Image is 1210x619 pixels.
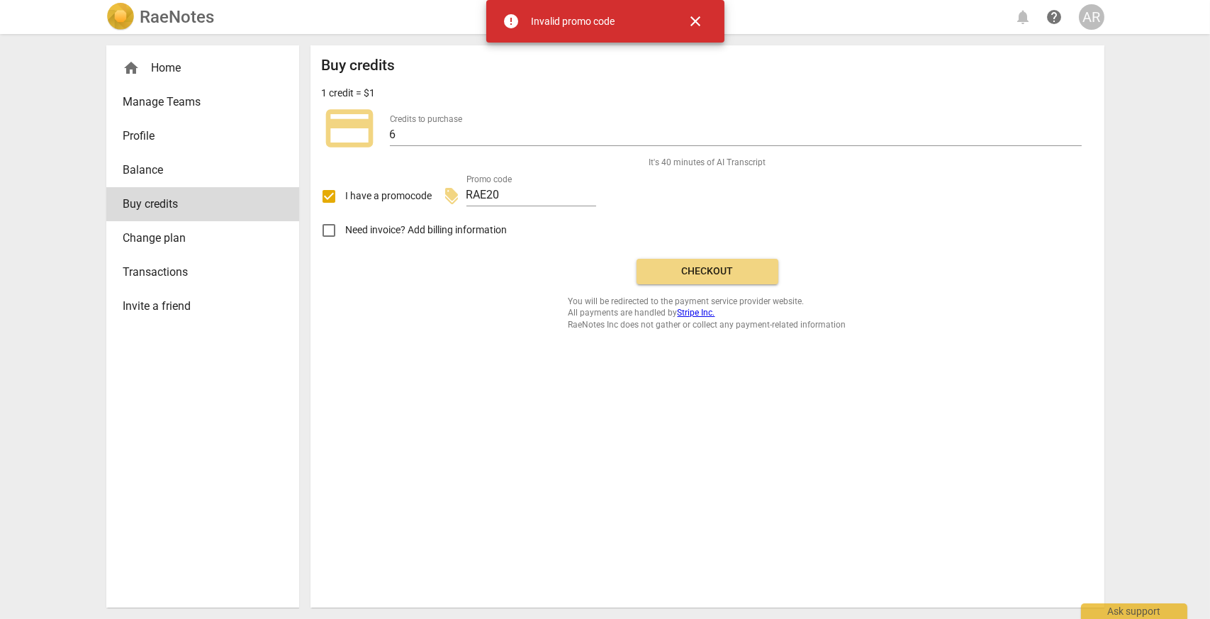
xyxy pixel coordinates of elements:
img: Logo [106,3,135,31]
div: Invalid promo code [532,14,615,29]
div: Home [123,60,271,77]
span: Transactions [123,264,271,281]
label: Promo code [466,175,512,184]
a: Transactions [106,255,299,289]
button: Close [679,4,713,38]
button: AR [1079,4,1104,30]
a: LogoRaeNotes [106,3,215,31]
span: Invite a friend [123,298,271,315]
span: Change plan [123,230,271,247]
span: help [1046,9,1063,26]
a: Balance [106,153,299,187]
a: Manage Teams [106,85,299,119]
div: Ask support [1081,603,1187,619]
span: close [688,13,705,30]
span: Manage Teams [123,94,271,111]
span: error [503,13,520,30]
span: Buy credits [123,196,271,213]
span: I have a promocode [346,189,432,203]
p: 1 credit = $1 [322,86,376,101]
span: Need invoice? Add billing information [346,223,510,238]
a: Help [1042,4,1068,30]
a: Change plan [106,221,299,255]
button: Checkout [637,259,778,284]
h2: RaeNotes [140,7,215,27]
span: Balance [123,162,271,179]
span: discount [444,188,461,205]
a: Invite a friend [106,289,299,323]
span: You will be redirected to the payment service provider website. All payments are handled by RaeNo... [568,296,846,331]
a: Profile [106,119,299,153]
div: Home [106,51,299,85]
a: Buy credits [106,187,299,221]
label: Credits to purchase [390,115,462,123]
span: It's 40 minutes of AI Transcript [649,157,766,169]
h2: Buy credits [322,57,396,74]
span: credit_card [322,100,379,157]
span: home [123,60,140,77]
span: Checkout [648,264,767,279]
span: Profile [123,128,271,145]
a: Stripe Inc. [678,308,715,318]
